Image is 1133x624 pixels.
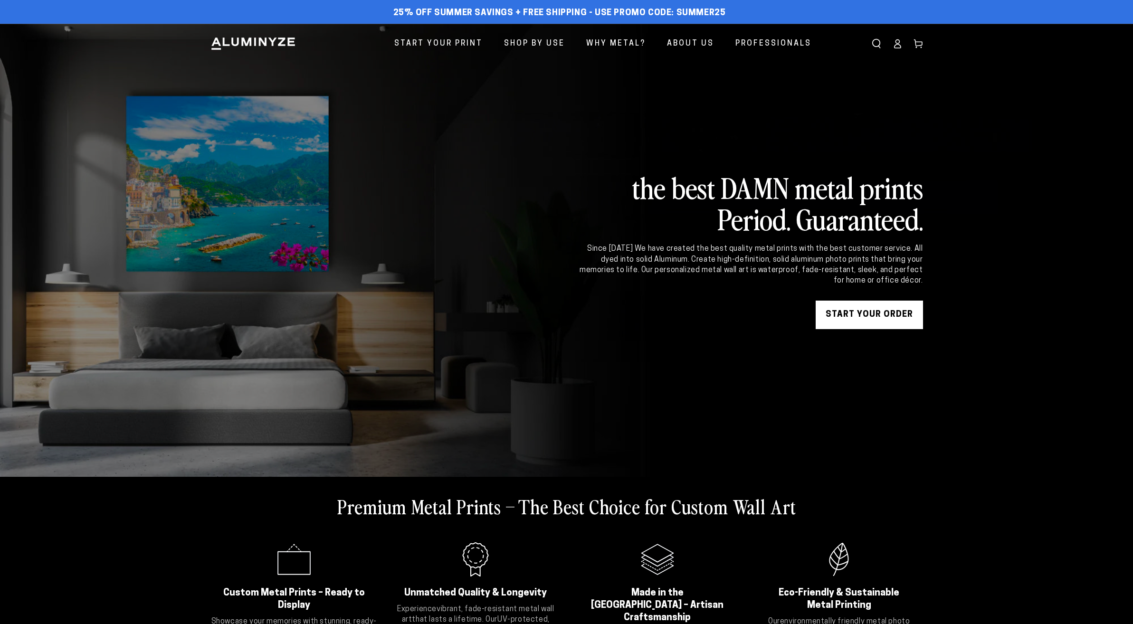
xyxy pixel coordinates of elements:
[816,301,923,329] a: START YOUR Order
[387,31,490,57] a: Start Your Print
[210,37,296,51] img: Aluminyze
[394,37,483,51] span: Start Your Print
[586,37,646,51] span: Why Metal?
[402,605,554,624] strong: vibrant, fade-resistant metal wall art
[404,587,548,599] h2: Unmatched Quality & Longevity
[578,244,923,286] div: Since [DATE] We have created the best quality metal prints with the best customer service. All dy...
[586,587,730,624] h2: Made in the [GEOGRAPHIC_DATA] – Artisan Craftsmanship
[735,37,811,51] span: Professionals
[393,8,726,19] span: 25% off Summer Savings + Free Shipping - Use Promo Code: SUMMER25
[866,33,887,54] summary: Search our site
[504,37,565,51] span: Shop By Use
[667,37,714,51] span: About Us
[660,31,721,57] a: About Us
[222,587,366,612] h2: Custom Metal Prints – Ready to Display
[578,171,923,234] h2: the best DAMN metal prints Period. Guaranteed.
[728,31,819,57] a: Professionals
[337,494,796,519] h2: Premium Metal Prints – The Best Choice for Custom Wall Art
[579,31,653,57] a: Why Metal?
[767,587,911,612] h2: Eco-Friendly & Sustainable Metal Printing
[497,31,572,57] a: Shop By Use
